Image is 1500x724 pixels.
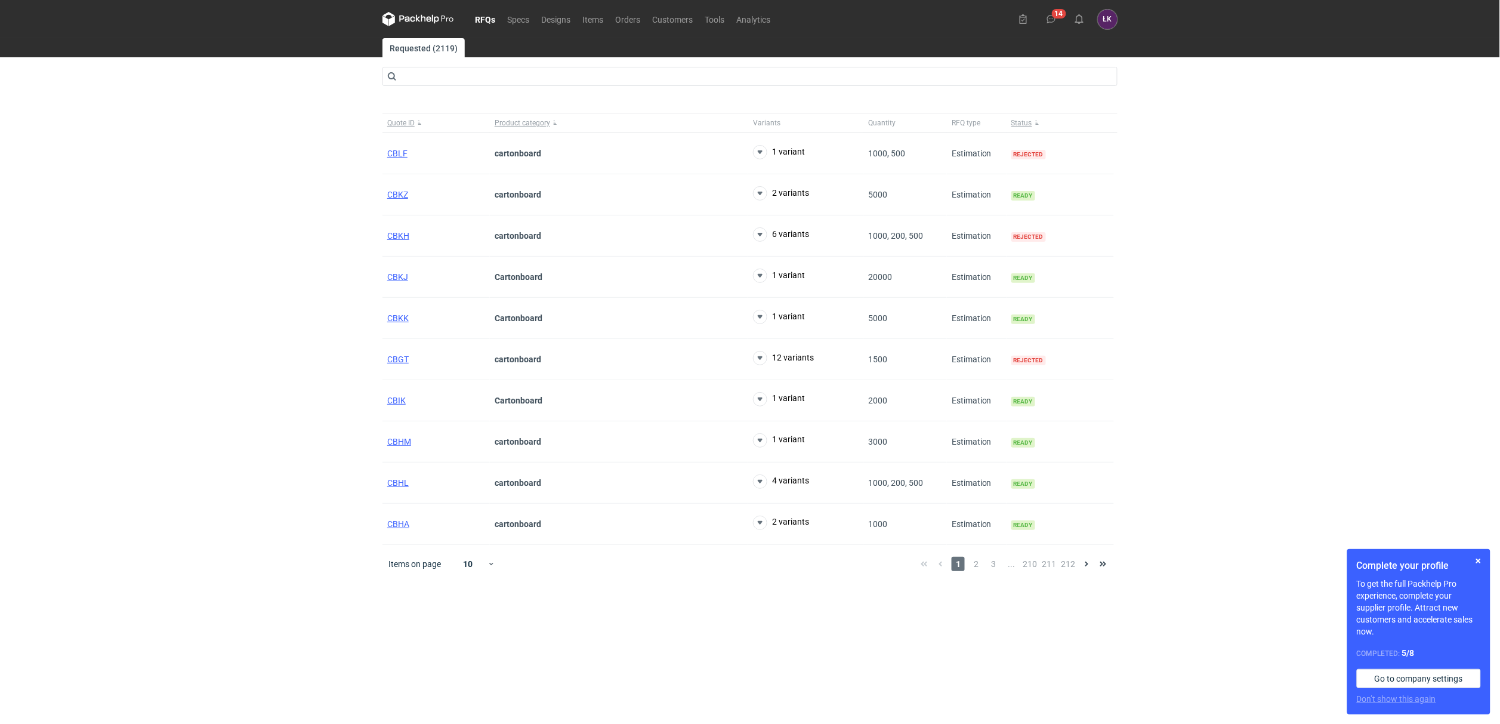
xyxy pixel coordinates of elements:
strong: cartonboard [495,355,541,364]
a: Designs [535,12,576,26]
div: Estimation [947,421,1007,463]
div: Estimation [947,504,1007,545]
span: Rejected [1011,150,1046,159]
strong: cartonboard [495,190,541,199]
span: Ready [1011,520,1035,530]
span: ... [1005,557,1018,571]
strong: cartonboard [495,149,541,158]
figcaption: ŁK [1098,10,1118,29]
span: 5000 [868,313,887,323]
span: 1 [952,557,965,571]
button: 1 variant [753,392,805,406]
strong: cartonboard [495,231,541,241]
span: Ready [1011,479,1035,489]
strong: Cartonboard [495,313,542,323]
button: 1 variant [753,433,805,448]
span: 1500 [868,355,887,364]
svg: Packhelp Pro [382,12,454,26]
span: 3 [987,557,1001,571]
div: Estimation [947,133,1007,174]
button: Status [1007,113,1114,133]
span: 211 [1042,557,1057,571]
span: Ready [1011,438,1035,448]
strong: Cartonboard [495,272,542,282]
h1: Complete your profile [1357,559,1481,573]
button: 2 variants [753,186,809,201]
span: 1000, 200, 500 [868,478,923,488]
span: Rejected [1011,232,1046,242]
span: 2 [970,557,983,571]
span: 3000 [868,437,887,446]
button: Skip for now [1471,554,1486,568]
span: Ready [1011,397,1035,406]
span: Ready [1011,273,1035,283]
div: Estimation [947,298,1007,339]
a: CBKJ [387,272,408,282]
span: Ready [1011,191,1035,201]
a: Tools [699,12,730,26]
span: Rejected [1011,356,1046,365]
div: Estimation [947,257,1007,298]
button: Quote ID [382,113,490,133]
a: CBHM [387,437,411,446]
a: CBIK [387,396,406,405]
div: Estimation [947,463,1007,504]
strong: cartonboard [495,478,541,488]
p: To get the full Packhelp Pro experience, complete your supplier profile. Attract new customers an... [1357,578,1481,637]
a: Specs [501,12,535,26]
div: Łukasz Kowalski [1098,10,1118,29]
span: 2000 [868,396,887,405]
a: RFQs [469,12,501,26]
span: 1000, 200, 500 [868,231,923,241]
button: 1 variant [753,269,805,283]
span: RFQ type [952,118,980,128]
span: Items on page [388,558,441,570]
div: Estimation [947,215,1007,257]
button: 4 variants [753,475,809,489]
span: 5000 [868,190,887,199]
span: Ready [1011,315,1035,324]
button: Don’t show this again [1357,693,1436,705]
span: CBKZ [387,190,408,199]
span: Quantity [868,118,896,128]
a: CBLF [387,149,408,158]
a: Customers [646,12,699,26]
strong: 5 / 8 [1402,648,1415,658]
button: 12 variants [753,351,814,365]
span: Quote ID [387,118,415,128]
span: 1000, 500 [868,149,905,158]
button: 1 variant [753,310,805,324]
strong: Cartonboard [495,396,542,405]
button: 6 variants [753,227,809,242]
button: 2 variants [753,516,809,530]
a: CBKH [387,231,409,241]
div: Estimation [947,380,1007,421]
span: 1000 [868,519,887,529]
a: Items [576,12,609,26]
a: CBGT [387,355,409,364]
a: Go to company settings [1357,669,1481,688]
span: Product category [495,118,550,128]
div: 10 [449,556,487,572]
span: 20000 [868,272,892,282]
button: 14 [1042,10,1061,29]
div: Estimation [947,339,1007,380]
a: CBKK [387,313,409,323]
div: Estimation [947,174,1007,215]
span: Status [1011,118,1032,128]
span: Variants [753,118,780,128]
a: Orders [609,12,646,26]
span: 212 [1061,557,1076,571]
strong: cartonboard [495,437,541,446]
strong: cartonboard [495,519,541,529]
a: CBHL [387,478,409,488]
a: CBHA [387,519,409,529]
div: Completed: [1357,647,1481,660]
